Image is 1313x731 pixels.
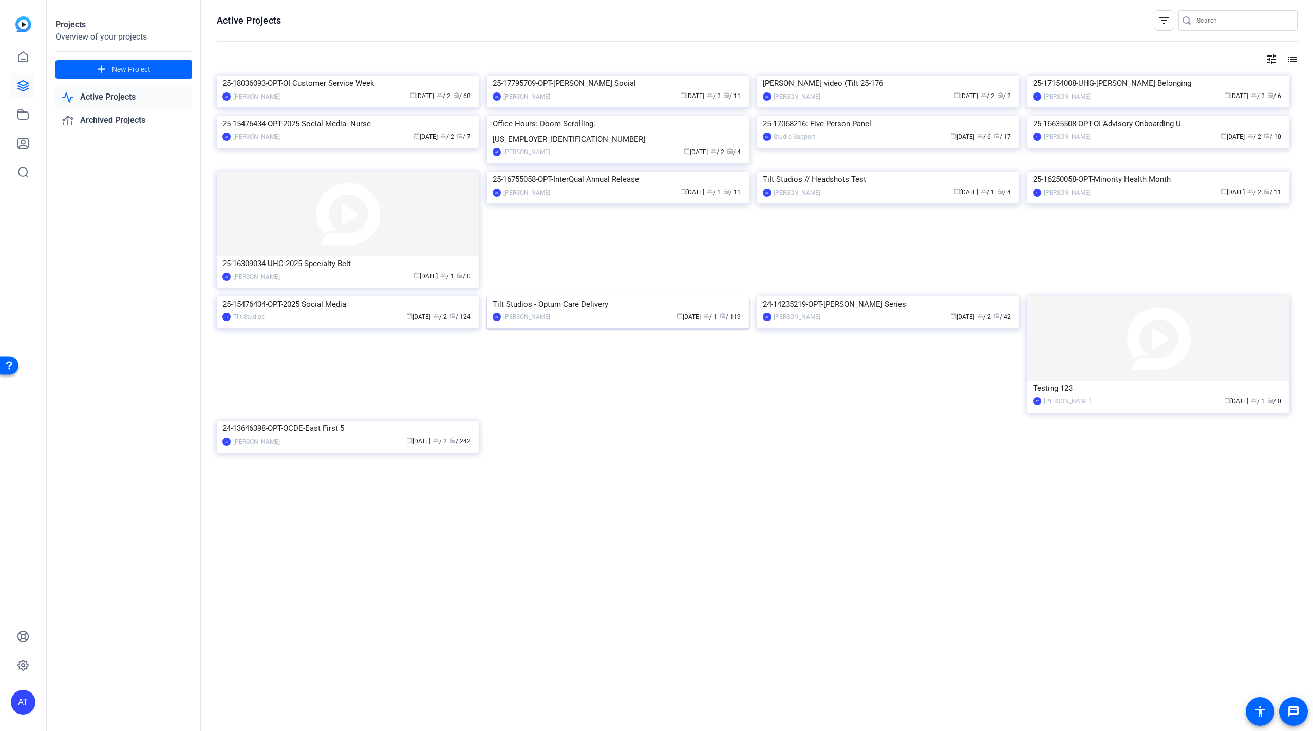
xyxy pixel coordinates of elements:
[723,188,729,194] span: radio
[95,63,108,76] mat-icon: add
[233,132,280,142] div: [PERSON_NAME]
[977,133,983,139] span: group
[449,313,456,319] span: radio
[493,189,501,197] div: AT
[406,313,430,321] span: [DATE]
[457,133,463,139] span: radio
[763,296,1014,312] div: 24-14235219-OPT-[PERSON_NAME] Series
[1044,396,1091,406] div: [PERSON_NAME]
[1254,705,1266,718] mat-icon: accessibility
[1033,172,1284,187] div: 25-16250058-OPT-Minority Health Month
[493,172,743,187] div: 25-16755058-OPT-InterQual Annual Release
[433,437,439,443] span: group
[493,148,501,156] div: AT
[1033,397,1041,405] div: AT
[1251,398,1265,405] span: / 1
[222,421,473,436] div: 24-13646398-OPT-OCDE-East First 5
[1033,189,1041,197] div: AT
[981,189,995,196] span: / 1
[55,18,192,31] div: Projects
[55,110,192,131] a: Archived Projects
[1264,133,1281,140] span: / 10
[406,438,430,445] span: [DATE]
[1267,92,1281,100] span: / 6
[457,273,471,280] span: / 0
[1264,188,1270,194] span: radio
[993,313,1000,319] span: radio
[440,273,454,280] span: / 1
[710,148,724,156] span: / 2
[440,272,446,278] span: group
[774,188,820,198] div: [PERSON_NAME]
[707,188,713,194] span: group
[503,188,550,198] div: [PERSON_NAME]
[997,189,1011,196] span: / 4
[222,92,231,101] div: AT
[680,189,704,196] span: [DATE]
[1221,189,1245,196] span: [DATE]
[720,313,726,319] span: radio
[406,313,412,319] span: calendar_today
[437,92,451,100] span: / 2
[11,690,35,715] div: AT
[774,312,820,322] div: [PERSON_NAME]
[1033,133,1041,141] div: AT
[1251,397,1257,403] span: group
[680,188,686,194] span: calendar_today
[997,92,1003,98] span: radio
[457,272,463,278] span: radio
[763,92,771,101] div: AT
[437,92,443,98] span: group
[1287,705,1300,718] mat-icon: message
[997,188,1003,194] span: radio
[1158,14,1170,27] mat-icon: filter_list
[703,313,709,319] span: group
[1221,133,1245,140] span: [DATE]
[222,116,473,132] div: 25-15476434-OPT-2025 Social Media- Nurse
[1221,188,1227,194] span: calendar_today
[440,133,454,140] span: / 2
[950,313,956,319] span: calendar_today
[55,60,192,79] button: New Project
[1044,132,1091,142] div: [PERSON_NAME]
[1265,53,1278,65] mat-icon: tune
[222,273,231,281] div: AT
[954,92,978,100] span: [DATE]
[720,313,741,321] span: / 119
[222,76,473,91] div: 25-18036093-OPT-OI Customer Service Week
[981,92,987,98] span: group
[414,133,420,139] span: calendar_today
[1033,76,1284,91] div: 25-17154008-UHG-[PERSON_NAME] Belonging
[453,92,471,100] span: / 68
[684,148,708,156] span: [DATE]
[433,438,447,445] span: / 2
[406,437,412,443] span: calendar_today
[723,189,741,196] span: / 11
[493,76,743,91] div: 25-17795709-OPT-[PERSON_NAME] Social
[950,133,956,139] span: calendar_today
[1221,133,1227,139] span: calendar_today
[680,92,704,100] span: [DATE]
[222,256,473,271] div: 25-16309034-UHC-2025 Specialty Belt
[950,133,974,140] span: [DATE]
[493,296,743,312] div: Tilt Studios - Optum Care Delivery
[222,296,473,312] div: 25-15476434-OPT-2025 Social Media
[1224,92,1248,100] span: [DATE]
[493,116,743,147] div: Office Hours: Doom Scrolling: [US_EMPLOYER_IDENTIFICATION_NUMBER]
[977,133,991,140] span: / 6
[950,313,974,321] span: [DATE]
[1197,14,1289,27] input: Search
[1247,188,1253,194] span: group
[723,92,729,98] span: radio
[433,313,447,321] span: / 2
[993,133,1011,140] span: / 17
[503,147,550,157] div: [PERSON_NAME]
[707,189,721,196] span: / 1
[763,172,1014,187] div: Tilt Studios // Headshots Test
[1224,398,1248,405] span: [DATE]
[763,116,1014,132] div: 25-17068216: Five Person Panel
[727,148,741,156] span: / 4
[763,76,1014,91] div: [PERSON_NAME] video (Tilt 25-176
[774,91,820,102] div: [PERSON_NAME]
[222,313,231,321] div: TS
